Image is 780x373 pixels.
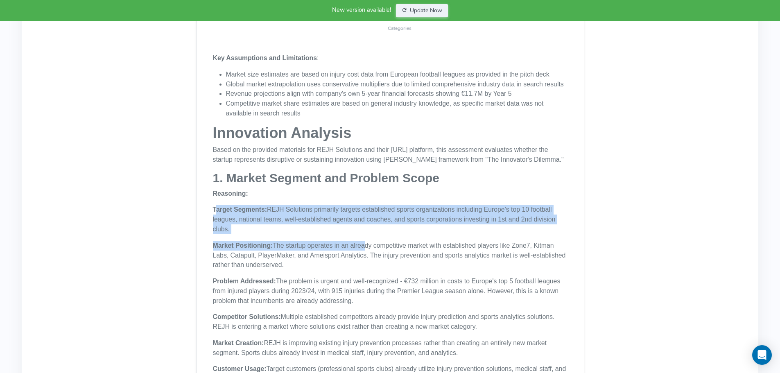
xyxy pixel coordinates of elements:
strong: Market Creation: [213,339,264,346]
p: REJH is improving existing injury prevention processes rather than creating an entirely new marke... [213,338,567,358]
div: Open Intercom Messenger [752,345,772,365]
li: Market size estimates are based on injury cost data from European football leagues as provided in... [226,70,567,79]
h1: Innovation Analysis [213,125,567,141]
p: REJH Solutions primarily targets established sports organizations including Europe's top 10 footb... [213,205,567,234]
strong: Customer Usage: [213,365,267,372]
strong: Reasoning: [213,190,248,197]
button: Update Now [396,4,448,17]
strong: Competitor Solutions: [213,313,281,320]
p: Multiple established competitors already provide injury prediction and sports analytics solutions... [213,312,567,332]
strong: Problem Addressed: [213,278,276,285]
li: Competitive market share estimates are based on general industry knowledge, as specific market da... [226,99,567,118]
li: Revenue projections align with company's own 5-year financial forecasts showing €11.7M by Year 5 [226,89,567,99]
p: The problem is urgent and well-recognized - €732 million in costs to Europe's top 5 football leag... [213,276,567,305]
strong: 1. Market Segment and Problem Scope [213,171,440,185]
p: Based on the provided materials for REJH Solutions and their [URL] platform, this assessment eval... [213,145,567,165]
text: Categories [388,25,411,32]
strong: Key Assumptions and Limitations [213,54,317,61]
li: Global market extrapolation uses conservative multipliers due to limited comprehensive industry d... [226,79,567,89]
strong: Target Segments: [213,206,267,213]
p: The startup operates in an already competitive market with established players like Zone7, Kitman... [213,241,567,270]
strong: Market Positioning: [213,242,273,249]
p: : [213,53,567,63]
